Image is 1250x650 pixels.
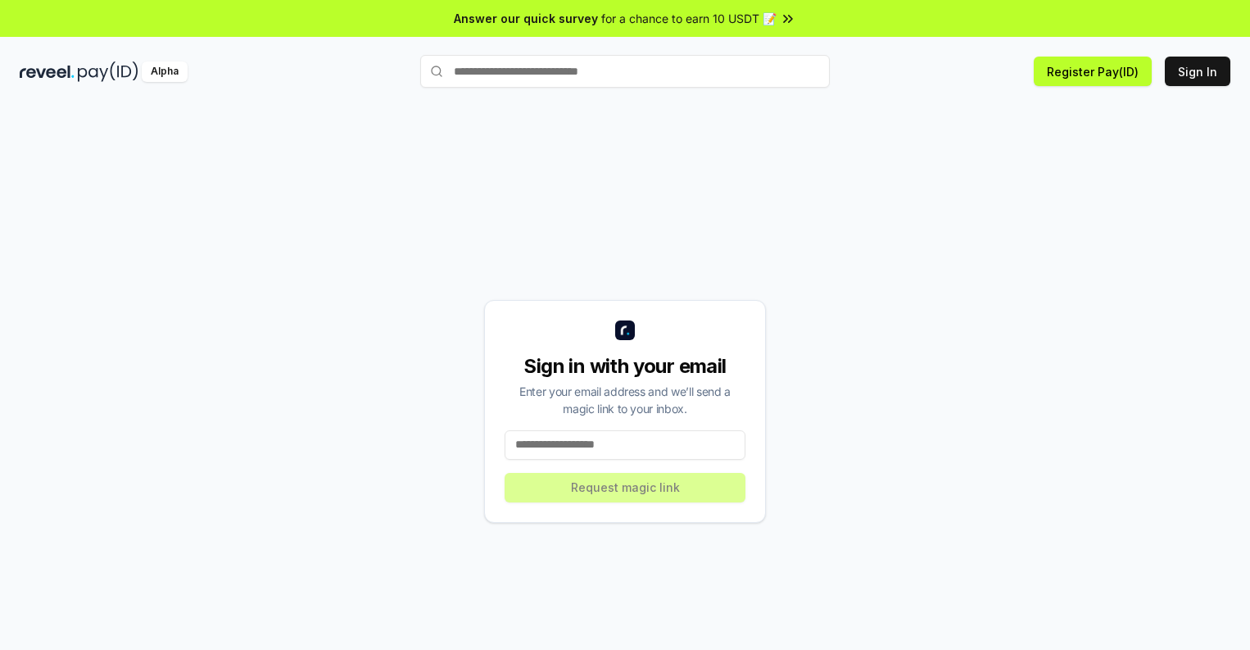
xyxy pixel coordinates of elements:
span: Answer our quick survey [454,10,598,27]
div: Enter your email address and we’ll send a magic link to your inbox. [505,383,745,417]
div: Alpha [142,61,188,82]
button: Sign In [1165,57,1230,86]
img: pay_id [78,61,138,82]
button: Register Pay(ID) [1034,57,1152,86]
span: for a chance to earn 10 USDT 📝 [601,10,777,27]
img: reveel_dark [20,61,75,82]
div: Sign in with your email [505,353,745,380]
img: logo_small [615,320,635,340]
